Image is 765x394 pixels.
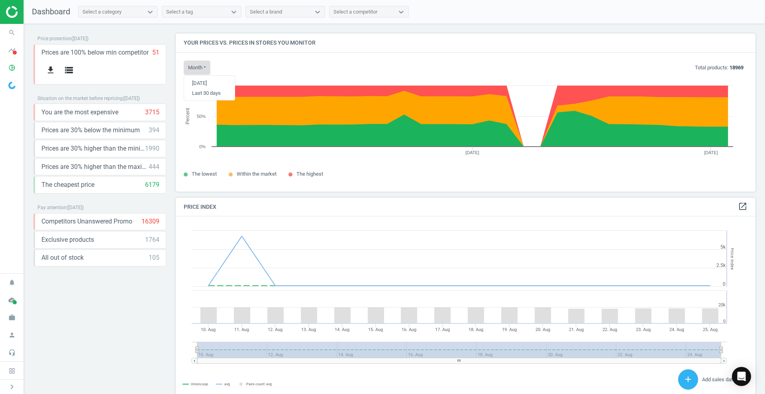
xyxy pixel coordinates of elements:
[224,382,230,386] tspan: avg
[184,88,235,98] button: Last 30 days
[41,61,60,80] button: get_app
[702,376,736,382] span: Add sales data
[732,367,751,386] div: Open Intercom Messenger
[636,327,651,332] tspan: 23. Aug
[738,202,747,212] a: open_in_new
[301,327,316,332] tspan: 13. Aug
[669,327,684,332] tspan: 24. Aug
[237,171,277,177] span: Within the market
[192,171,217,177] span: The lowest
[296,171,323,177] span: The highest
[4,60,20,75] i: pie_chart_outlined
[716,263,726,268] text: 2.5k
[683,374,693,384] i: add
[268,327,282,332] tspan: 12. Aug
[723,319,726,324] text: 0
[82,8,122,16] div: Select a category
[41,108,118,117] span: You are the most expensive
[535,327,550,332] tspan: 20. Aug
[246,382,272,386] tspan: Pairs count: avg
[402,327,416,332] tspan: 16. Aug
[37,96,123,101] span: Situation on the market before repricing
[41,163,149,171] span: Prices are 30% higher than the maximal
[199,144,206,149] text: 0%
[703,327,718,332] tspan: 25. Aug
[602,327,617,332] tspan: 22. Aug
[4,345,20,360] i: headset_mic
[738,202,747,211] i: open_in_new
[695,64,743,71] p: Total products:
[123,96,140,101] span: ( [DATE] )
[4,43,20,58] i: timeline
[41,253,84,262] span: All out of stock
[176,198,755,216] h4: Price Index
[176,33,755,52] h4: Your prices vs. prices in stores you monitor
[201,327,216,332] tspan: 10. Aug
[6,6,63,18] img: ajHJNr6hYgQAAAAASUVORK5CYII=
[41,217,132,226] span: Competitors Unanswered Promo
[4,327,20,343] i: person
[335,327,349,332] tspan: 14. Aug
[185,108,190,124] tspan: Percent
[32,7,70,16] span: Dashboard
[234,327,249,332] tspan: 11. Aug
[41,144,145,153] span: Prices are 30% higher than the minimum
[678,369,698,390] button: add
[41,180,94,189] span: The cheapest price
[149,163,159,171] div: 444
[704,150,718,155] tspan: [DATE]
[718,302,726,308] text: 20k
[37,36,71,41] span: Price protection
[502,327,517,332] tspan: 19. Aug
[4,25,20,40] i: search
[67,205,84,210] span: ( [DATE] )
[4,310,20,325] i: work
[152,48,159,57] div: 51
[197,114,206,119] text: 50%
[723,281,726,287] text: 0
[184,78,235,88] button: [DATE]
[730,248,735,270] tspan: Price Index
[41,235,94,244] span: Exclusive products
[37,205,67,210] span: Pay attention
[333,8,377,16] div: Select a competitor
[4,292,20,308] i: cloud_done
[64,65,74,75] i: storage
[191,382,208,386] tspan: Unioncoop
[166,8,193,16] div: Select a tag
[435,327,450,332] tspan: 17. Aug
[141,217,159,226] div: 16309
[184,61,210,75] button: month
[465,150,479,155] tspan: [DATE]
[469,327,483,332] tspan: 18. Aug
[41,48,149,57] span: Prices are 100% below min competitor
[8,82,16,89] img: wGWNvw8QSZomAAAAABJRU5ErkJggg==
[250,8,282,16] div: Select a brand
[569,327,584,332] tspan: 21. Aug
[149,126,159,135] div: 394
[730,65,743,71] b: 18969
[149,253,159,262] div: 105
[41,126,140,135] span: Prices are 30% below the minimum
[720,244,726,250] text: 5k
[145,235,159,244] div: 1764
[368,327,383,332] tspan: 15. Aug
[2,382,22,392] button: chevron_right
[4,275,20,290] i: notifications
[60,61,78,80] button: storage
[71,36,88,41] span: ( [DATE] )
[145,108,159,117] div: 3715
[145,180,159,189] div: 6179
[7,382,17,392] i: chevron_right
[145,144,159,153] div: 1990
[46,65,55,75] i: get_app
